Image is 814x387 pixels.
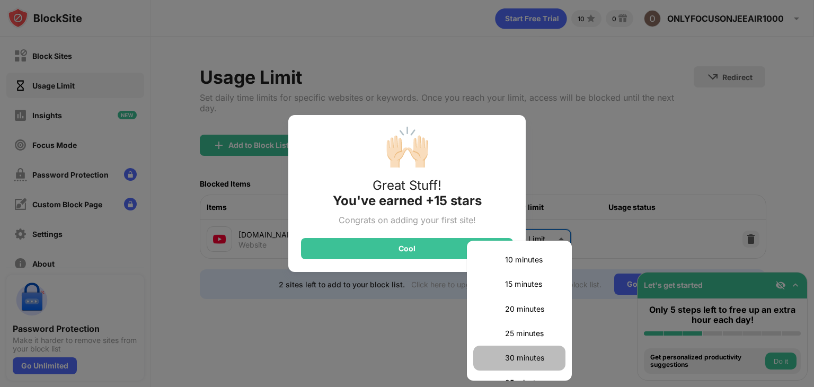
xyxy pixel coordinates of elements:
p: 25 minutes [505,328,559,339]
p: 15 minutes [505,278,559,290]
p: 20 minutes [505,303,559,315]
p: 10 minutes [505,254,559,266]
p: 30 minutes [505,352,559,364]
